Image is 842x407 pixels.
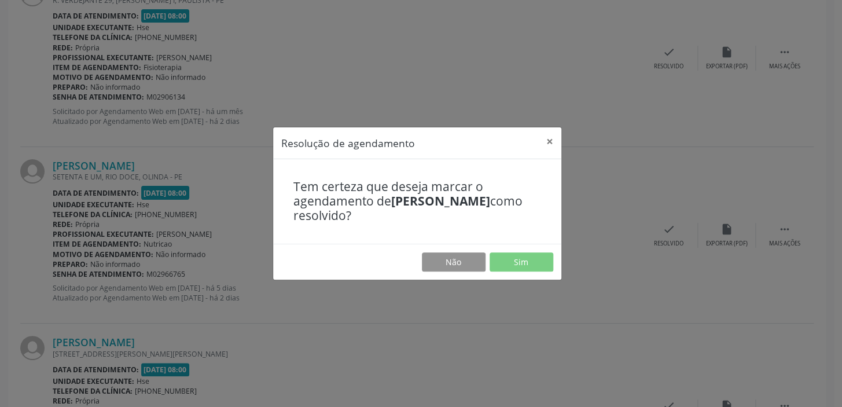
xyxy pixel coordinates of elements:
button: Close [538,127,561,156]
h4: Tem certeza que deseja marcar o agendamento de como resolvido? [293,179,541,223]
b: [PERSON_NAME] [391,193,490,209]
button: Sim [490,252,553,272]
button: Não [422,252,486,272]
h5: Resolução de agendamento [281,135,415,151]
